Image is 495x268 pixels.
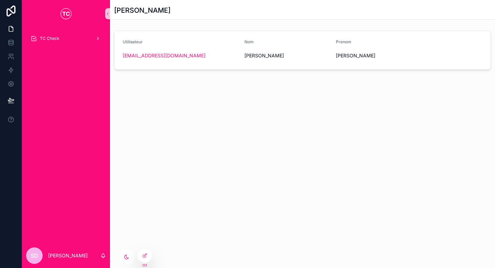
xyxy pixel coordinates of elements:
a: TC Check [26,32,106,45]
span: Nom [244,39,254,44]
span: TC Check [40,36,59,41]
span: [PERSON_NAME] [336,52,422,59]
a: [EMAIL_ADDRESS][DOMAIN_NAME] [123,52,206,59]
img: App logo [60,8,71,19]
p: [PERSON_NAME] [48,252,88,259]
span: Prenom [336,39,351,44]
div: scrollable content [22,27,110,54]
span: [PERSON_NAME] [244,52,330,59]
h1: [PERSON_NAME] [114,5,170,15]
span: SD [31,252,38,260]
span: Utilisateur [123,39,143,44]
